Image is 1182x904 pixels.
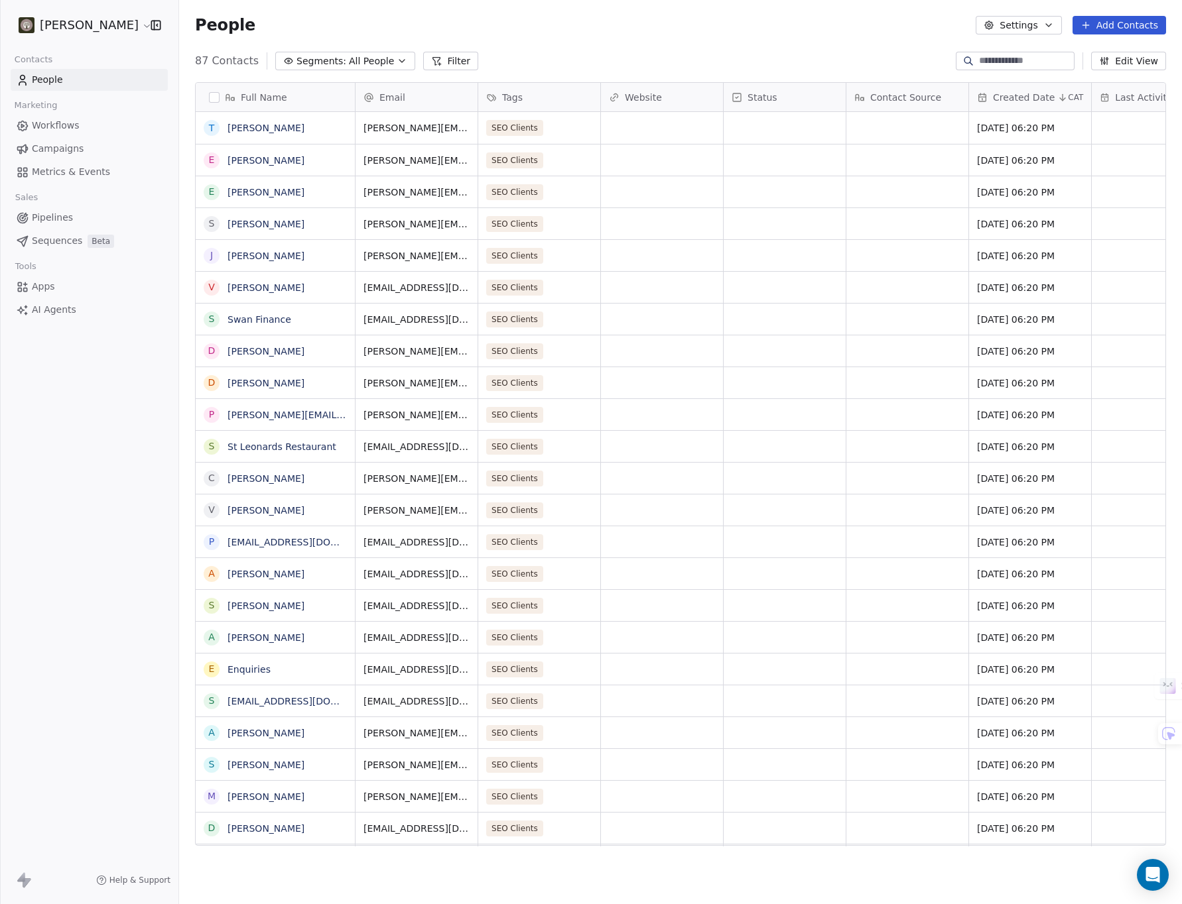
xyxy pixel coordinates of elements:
[356,83,478,111] div: Email
[977,631,1083,644] span: [DATE] 06:20 PM
[486,757,543,773] span: SEO Clients
[977,758,1083,771] span: [DATE] 06:20 PM
[363,217,470,231] span: [PERSON_NAME][EMAIL_ADDRESS][DOMAIN_NAME]
[228,728,304,738] a: [PERSON_NAME]
[363,345,470,358] span: [PERSON_NAME][EMAIL_ADDRESS][DOMAIN_NAME]
[486,566,543,582] span: SEO Clients
[208,630,215,644] div: A
[228,410,467,420] a: [PERSON_NAME][EMAIL_ADDRESS][DOMAIN_NAME]
[109,875,170,885] span: Help & Support
[977,408,1083,422] span: [DATE] 06:20 PM
[625,91,662,104] span: Website
[977,695,1083,708] span: [DATE] 06:20 PM
[363,472,470,485] span: [PERSON_NAME][EMAIL_ADDRESS][PERSON_NAME][DOMAIN_NAME]
[502,91,523,104] span: Tags
[208,344,216,358] div: D
[9,188,44,207] span: Sales
[724,83,846,111] div: Status
[32,303,76,317] span: AI Agents
[1068,92,1083,103] span: CAT
[486,598,543,614] span: SEO Clients
[209,185,215,199] div: E
[486,439,543,455] span: SEO Clients
[208,471,215,485] div: C
[96,875,170,885] a: Help & Support
[486,311,543,327] span: SEO Clients
[486,789,543,805] span: SEO Clients
[363,599,470,612] span: [EMAIL_ADDRESS][DOMAIN_NAME]
[977,281,1083,294] span: [DATE] 06:20 PM
[363,663,470,676] span: [EMAIL_ADDRESS][DOMAIN_NAME]
[977,663,1083,676] span: [DATE] 06:20 PM
[208,567,215,581] div: A
[1137,859,1169,891] div: Open Intercom Messenger
[228,600,304,611] a: [PERSON_NAME]
[11,230,168,252] a: SequencesBeta
[363,758,470,771] span: [PERSON_NAME][EMAIL_ADDRESS][DOMAIN_NAME]
[11,276,168,298] a: Apps
[32,73,63,87] span: People
[363,726,470,740] span: [PERSON_NAME][EMAIL_ADDRESS][DOMAIN_NAME]
[296,54,346,68] span: Segments:
[486,471,543,486] span: SEO Clients
[11,161,168,183] a: Metrics & Events
[977,217,1083,231] span: [DATE] 06:20 PM
[363,154,470,167] span: [PERSON_NAME][EMAIL_ADDRESS][DOMAIN_NAME]
[208,280,215,294] div: V
[363,376,470,390] span: [PERSON_NAME][EMAIL_ADDRESS][DOMAIN_NAME]
[228,282,304,293] a: [PERSON_NAME]
[363,186,470,199] span: [PERSON_NAME][EMAIL_ADDRESS][DOMAIN_NAME]
[195,15,255,35] span: People
[88,235,114,248] span: Beta
[209,153,215,167] div: E
[363,121,470,135] span: [PERSON_NAME][EMAIL_ADDRESS][DOMAIN_NAME]
[228,664,271,675] a: Enquiries
[241,91,287,104] span: Full Name
[196,112,356,846] div: grid
[486,280,543,296] span: SEO Clients
[363,567,470,581] span: [EMAIL_ADDRESS][DOMAIN_NAME]
[228,823,304,834] a: [PERSON_NAME]
[228,378,304,388] a: [PERSON_NAME]
[977,249,1083,262] span: [DATE] 06:20 PM
[977,121,1083,135] span: [DATE] 06:20 PM
[993,91,1055,104] span: Created Date
[363,822,470,835] span: [EMAIL_ADDRESS][DOMAIN_NAME]
[9,50,58,70] span: Contacts
[228,537,390,547] a: [EMAIL_ADDRESS][DOMAIN_NAME]
[208,726,215,740] div: A
[363,504,470,517] span: [PERSON_NAME][EMAIL_ADDRESS][DOMAIN_NAME]
[486,216,543,232] span: SEO Clients
[977,154,1083,167] span: [DATE] 06:20 PM
[977,790,1083,803] span: [DATE] 06:20 PM
[601,83,723,111] div: Website
[11,299,168,321] a: AI Agents
[977,536,1083,549] span: [DATE] 06:20 PM
[1073,16,1166,34] button: Add Contacts
[976,16,1061,34] button: Settings
[486,693,543,709] span: SEO Clients
[209,408,214,422] div: p
[228,505,304,516] a: [PERSON_NAME]
[196,83,355,111] div: Full Name
[977,504,1083,517] span: [DATE] 06:20 PM
[208,376,216,390] div: D
[977,345,1083,358] span: [DATE] 06:20 PM
[363,408,470,422] span: [PERSON_NAME][EMAIL_ADDRESS][DOMAIN_NAME]
[228,314,291,325] a: Swan Finance
[363,440,470,453] span: [EMAIL_ADDRESS][DOMAIN_NAME]
[209,758,215,771] div: S
[486,375,543,391] span: SEO Clients
[486,820,543,836] span: SEO Clients
[423,52,478,70] button: Filter
[486,184,543,200] span: SEO Clients
[228,346,304,357] a: [PERSON_NAME]
[11,138,168,160] a: Campaigns
[977,376,1083,390] span: [DATE] 06:20 PM
[209,662,215,676] div: E
[209,217,215,231] div: S
[486,343,543,359] span: SEO Clients
[486,725,543,741] span: SEO Clients
[363,281,470,294] span: [EMAIL_ADDRESS][DOMAIN_NAME]
[208,821,216,835] div: D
